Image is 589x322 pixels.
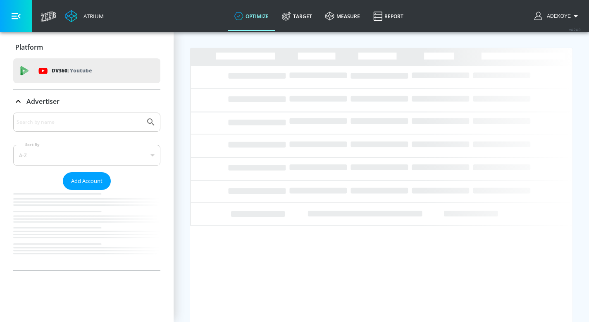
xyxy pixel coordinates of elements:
[13,90,160,113] div: Advertiser
[52,66,92,75] p: DV360:
[13,190,160,270] nav: list of Advertiser
[13,58,160,83] div: DV360: Youtube
[24,142,41,147] label: Sort By
[13,113,160,270] div: Advertiser
[15,43,43,52] p: Platform
[70,66,92,75] p: Youtube
[13,145,160,166] div: A-Z
[13,36,160,59] div: Platform
[367,1,410,31] a: Report
[228,1,275,31] a: optimize
[80,12,104,20] div: Atrium
[65,10,104,22] a: Atrium
[544,13,571,19] span: login as: adekoye.oladapo@zefr.com
[534,11,581,21] button: Adekoye
[63,172,111,190] button: Add Account
[569,27,581,32] span: v 4.24.0
[275,1,319,31] a: Target
[26,97,60,106] p: Advertiser
[319,1,367,31] a: measure
[71,176,103,186] span: Add Account
[17,117,142,127] input: Search by name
